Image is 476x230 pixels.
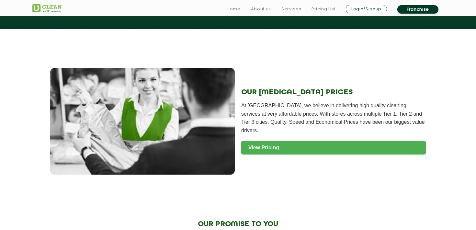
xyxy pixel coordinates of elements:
[346,5,387,13] a: Login/Signup
[241,88,426,97] h2: OUR [MEDICAL_DATA] PRICES
[241,141,426,155] a: View Pricing
[312,5,335,13] a: Pricing List
[96,220,380,228] h2: OUR PROMISE TO YOU
[241,101,426,134] p: At [GEOGRAPHIC_DATA], we believe in delivering high quality cleaning services at very affordable ...
[227,5,241,13] a: Home
[281,5,301,13] a: Services
[50,68,235,175] img: Dry Cleaning Service
[397,5,438,14] a: Franchise
[32,4,62,12] img: UClean Laundry and Dry Cleaning
[251,5,271,13] a: About us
